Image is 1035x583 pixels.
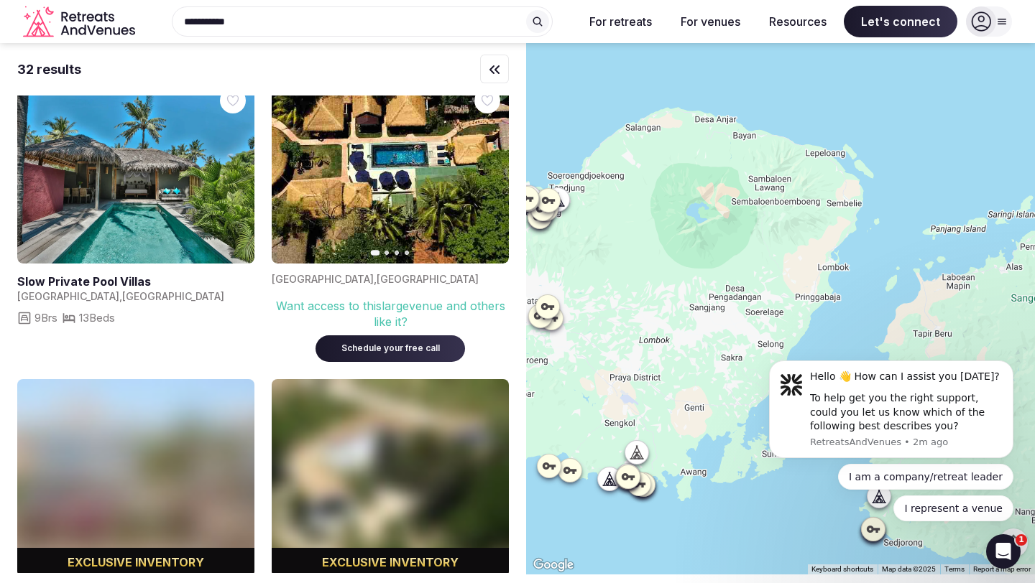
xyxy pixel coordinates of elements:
[758,6,838,37] button: Resources
[34,310,57,325] span: 9 Brs
[17,290,119,302] span: [GEOGRAPHIC_DATA]
[272,273,374,285] span: [GEOGRAPHIC_DATA]
[385,251,389,255] button: Go to slide 2
[17,554,254,571] div: Exclusive inventory
[272,298,509,330] div: Want access to this large venue and others like it?
[747,342,1035,576] iframe: Intercom notifications message
[119,290,122,302] span: ,
[272,379,509,577] img: Blurred cover image for a premium venue
[17,274,249,289] a: View venue
[333,342,448,355] div: Schedule your free call
[377,273,479,285] span: [GEOGRAPHIC_DATA]
[986,534,1021,569] iframe: Intercom live chat
[17,379,254,577] img: Blurred cover image for a premium venue
[272,79,509,263] img: Featured image for venue
[1016,534,1027,546] span: 1
[371,250,380,256] button: Go to slide 1
[578,6,663,37] button: For retreats
[17,274,249,289] h2: Slow Private Pool Villas
[17,60,81,78] div: 32 results
[17,79,254,263] a: View Slow Private Pool Villas
[122,290,224,302] span: [GEOGRAPHIC_DATA]
[23,6,138,38] svg: Retreats and Venues company logo
[79,310,115,325] span: 13 Beds
[395,251,399,255] button: Go to slide 3
[530,556,577,574] a: Open this area in Google Maps (opens a new window)
[272,554,509,571] div: Exclusive inventory
[405,251,409,255] button: Go to slide 4
[530,556,577,574] img: Google
[374,273,377,285] span: ,
[669,6,752,37] button: For venues
[844,6,957,37] span: Let's connect
[316,340,465,354] a: Schedule your free call
[23,6,138,38] a: Visit the homepage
